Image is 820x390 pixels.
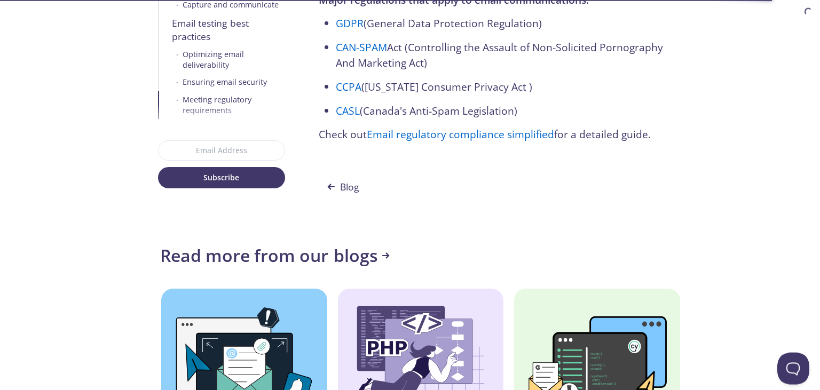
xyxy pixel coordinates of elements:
div: Meeting regulatory requirements [183,94,285,115]
a: CAN-SPAM [336,40,387,54]
a: Blog [319,177,368,197]
p: Check out for a detailed guide. [319,127,671,142]
div: Email testing best practices [172,17,285,43]
button: Subscribe [158,167,285,188]
span: blogs [334,245,390,266]
a: CCPA [336,79,361,94]
span: • [176,94,178,115]
a: CASL [336,104,360,118]
input: Email Address [158,140,285,161]
li: Act (Controlling the Assault of Non-Solicited Pornography And Marketing Act) [336,40,671,71]
h2: Read more from our [160,245,681,266]
li: (Canada's Anti-Spam Legislation) [336,104,671,119]
span: • [176,49,178,70]
span: • [176,77,178,87]
div: Ensuring email security [183,77,267,87]
a: GDPR [336,16,364,30]
li: (General Data Protection Regulation) [336,16,671,31]
li: ([US_STATE] Consumer Privacy Act ) [336,79,671,95]
iframe: Help Scout Beacon - Open [777,353,809,385]
a: Email regulatory compliance simplified [367,127,554,141]
div: Optimizing email deliverability [183,49,285,70]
